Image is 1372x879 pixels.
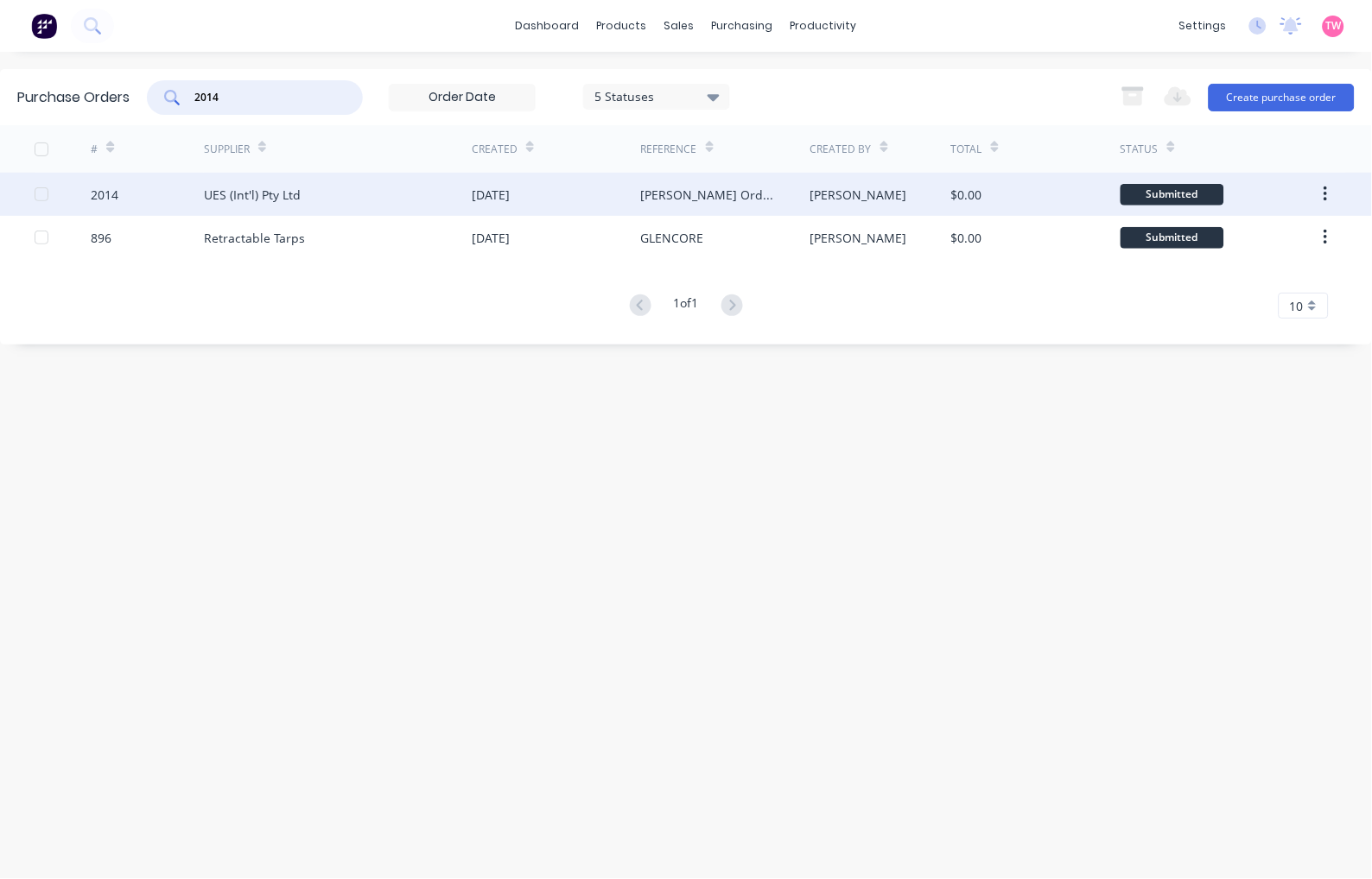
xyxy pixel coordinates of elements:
[390,85,535,111] input: Order Date
[193,89,336,106] input: Search purchase orders...
[641,229,704,247] div: GLENCORE
[641,142,697,157] div: Reference
[204,186,301,204] div: UES (Int'l) Pty Ltd
[951,186,982,204] div: $0.00
[810,142,872,157] div: Created By
[656,13,703,39] div: sales
[472,186,510,204] div: [DATE]
[703,13,782,39] div: purchasing
[91,142,98,157] div: #
[674,294,699,319] div: 1 of 1
[204,229,305,247] div: Retractable Tarps
[782,13,866,39] div: productivity
[1290,297,1304,315] span: 10
[17,87,130,108] div: Purchase Orders
[641,186,776,204] div: [PERSON_NAME] Order - Spring Bolts
[1121,184,1224,206] div: Submitted
[595,87,719,105] div: 5 Statuses
[91,186,118,204] div: 2014
[507,13,588,39] a: dashboard
[1209,84,1355,111] button: Create purchase order
[91,229,111,247] div: 896
[31,13,57,39] img: Factory
[1121,142,1159,157] div: Status
[588,13,656,39] div: products
[951,229,982,247] div: $0.00
[951,142,982,157] div: Total
[204,142,250,157] div: Supplier
[472,142,518,157] div: Created
[472,229,510,247] div: [DATE]
[810,229,907,247] div: [PERSON_NAME]
[1171,13,1235,39] div: settings
[1121,227,1224,249] div: Submitted
[810,186,907,204] div: [PERSON_NAME]
[1326,18,1342,34] span: TW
